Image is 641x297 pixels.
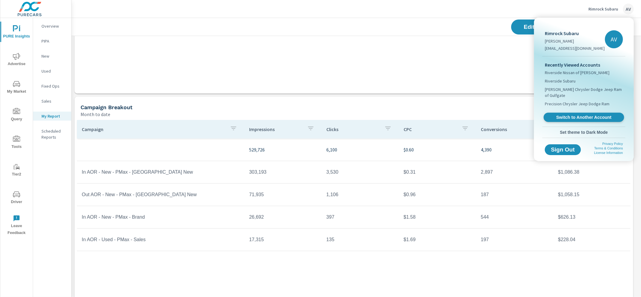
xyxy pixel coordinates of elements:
span: Set theme to Dark Mode [545,130,623,135]
span: Sign Out [550,147,576,152]
a: Terms & Conditions [594,146,623,150]
p: Recently Viewed Accounts [545,61,623,68]
a: Switch to Another Account [544,113,624,122]
button: Set theme to Dark Mode [542,127,625,138]
div: AV [605,30,623,48]
a: Privacy Policy [603,142,623,145]
span: [PERSON_NAME] Chrysler Dodge Jeep Ram of Gulfgate [545,86,623,98]
span: Riverside Nissan of [PERSON_NAME] [545,70,609,76]
p: Rimrock Subaru [545,30,605,37]
p: [EMAIL_ADDRESS][DOMAIN_NAME] [545,45,605,51]
span: Precision Chrysler Jeep Dodge Ram [545,101,609,107]
button: Sign Out [545,144,581,155]
span: Switch to Another Account [547,115,621,120]
a: License Information [594,151,623,154]
span: Riverside Subaru [545,78,575,84]
p: [PERSON_NAME] [545,38,605,44]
